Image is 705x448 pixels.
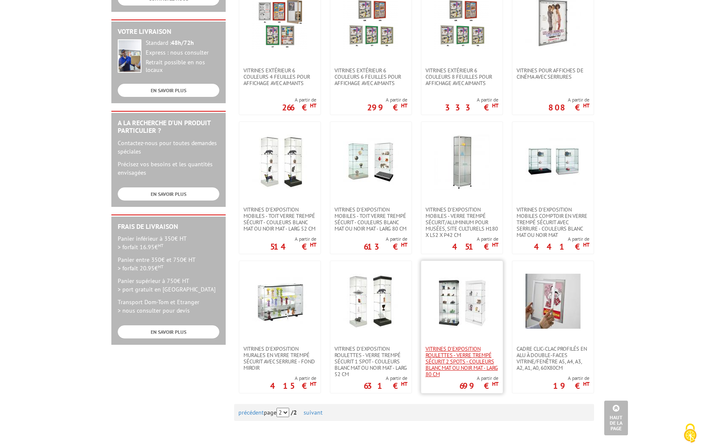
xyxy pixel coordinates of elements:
[335,67,407,86] span: Vitrines extérieur 6 couleurs 6 feuilles pour affichage avec aimants
[118,325,219,338] a: EN SAVOIR PLUS
[364,375,407,382] span: A partir de
[512,346,594,371] a: Cadre clic-clac profilés en alu à double-faces Vitrine/fenêtre A5, A4, A3, A2, A1, A0, 60x80cm
[583,241,589,248] sup: HT
[517,67,589,80] span: Vitrines pour affiches de cinéma avec serrures
[517,346,589,371] span: Cadre clic-clac profilés en alu à double-faces Vitrine/fenêtre A5, A4, A3, A2, A1, A0, 60x80cm
[118,223,219,231] h2: Frais de Livraison
[270,383,316,388] p: 415 €
[445,96,498,103] span: A partir de
[252,274,307,329] img: Vitrines d'exposition murales en verre trempé sécurit avec serrure - fond miroir
[492,380,498,388] sup: HT
[459,383,498,388] p: 699 €
[304,409,323,416] a: suivant
[243,206,316,232] span: Vitrines d'exposition mobiles - toit verre trempé sécurit - couleurs blanc mat ou noir mat - larg...
[146,39,219,47] div: Standard :
[118,307,190,314] span: > nous consulter pour devis
[534,236,589,242] span: A partir de
[252,135,307,190] img: Vitrines d'exposition mobiles - toit verre trempé sécurit - couleurs blanc mat ou noir mat - larg...
[243,346,316,371] span: Vitrines d'exposition murales en verre trempé sécurit avec serrure - fond miroir
[401,241,407,248] sup: HT
[118,39,141,73] img: widget-livraison.jpg
[492,102,498,109] sup: HT
[553,375,589,382] span: A partir de
[330,67,412,86] a: Vitrines extérieur 6 couleurs 6 feuilles pour affichage avec aimants
[426,206,498,238] span: Vitrines d'exposition mobiles - verre trempé sécurit/aluminium pour musées, site culturels H180 X...
[118,119,219,134] h2: A la recherche d'un produit particulier ?
[310,380,316,388] sup: HT
[401,102,407,109] sup: HT
[330,346,412,377] a: Vitrines d'exposition roulettes - verre trempé sécurit 1 spot - couleurs blanc mat ou noir mat - ...
[452,236,498,242] span: A partir de
[512,67,594,80] a: Vitrines pour affiches de cinéma avec serrures
[291,409,302,416] strong: /
[118,277,219,294] p: Panier supérieur à 750€ HT
[421,67,503,86] a: Vitrines extérieur 6 couleurs 8 feuilles pour affichage avec aimants
[330,206,412,232] a: Vitrines d'exposition mobiles - toit verre trempé sécurit - couleurs blanc mat ou noir mat - larg...
[118,286,216,293] span: > port gratuit en [GEOGRAPHIC_DATA]
[293,409,297,416] span: 2
[426,67,498,86] span: Vitrines extérieur 6 couleurs 8 feuilles pour affichage avec aimants
[270,375,316,382] span: A partir de
[118,264,163,272] span: > forfait 20.95€
[238,404,590,421] div: page
[310,102,316,109] sup: HT
[364,236,407,242] span: A partir de
[680,423,701,444] img: Cookies (fenêtre modale)
[583,380,589,388] sup: HT
[445,105,498,110] p: 333 €
[492,241,498,248] sup: HT
[459,375,498,382] span: A partir de
[118,243,163,251] span: > forfait 16.95€
[421,346,503,377] a: Vitrines d'exposition roulettes - verre trempé sécurit 2 spots - couleurs blanc mat ou noir mat -...
[517,206,589,238] span: Vitrines d'exposition mobiles comptoir en verre trempé sécurit avec serrure - couleurs blanc mat ...
[146,59,219,74] div: Retrait possible en nos locaux
[243,67,316,86] span: Vitrines extérieur 6 couleurs 4 feuilles pour affichage avec aimants
[118,256,219,272] p: Panier entre 350€ et 750€ HT
[434,135,489,190] img: Vitrines d'exposition mobiles - verre trempé sécurit/aluminium pour musées, site culturels H180 X...
[364,383,407,388] p: 631 €
[367,105,407,110] p: 299 €
[548,105,589,110] p: 808 €
[367,96,407,103] span: A partir de
[146,49,219,57] div: Express : nous consulter
[583,102,589,109] sup: HT
[282,105,316,110] p: 266 €
[548,96,589,103] span: A partir de
[553,383,589,388] p: 19 €
[534,244,589,249] p: 441 €
[310,241,316,248] sup: HT
[158,264,163,269] sup: HT
[343,135,398,190] img: Vitrines d'exposition mobiles - toit verre trempé sécurit - couleurs blanc mat ou noir mat - larg...
[118,160,219,177] p: Précisez vos besoins et les quantités envisagées
[525,135,581,190] img: Vitrines d'exposition mobiles comptoir en verre trempé sécurit avec serrure - couleurs blanc mat ...
[282,96,316,103] span: A partir de
[512,206,594,238] a: Vitrines d'exposition mobiles comptoir en verre trempé sécurit avec serrure - couleurs blanc mat ...
[118,234,219,251] p: Panier inférieur à 350€ HT
[118,187,219,201] a: EN SAVOIR PLUS
[525,274,581,329] img: Cadre clic-clac profilés en alu à double-faces Vitrine/fenêtre A5, A4, A3, A2, A1, A0, 60x80cm
[238,409,264,416] a: précédent
[452,244,498,249] p: 451 €
[158,242,163,248] sup: HT
[270,236,316,242] span: A partir de
[118,28,219,36] h2: Votre livraison
[434,274,489,329] img: Vitrines d'exposition roulettes - verre trempé sécurit 2 spots - couleurs blanc mat ou noir mat -...
[239,346,321,371] a: Vitrines d'exposition murales en verre trempé sécurit avec serrure - fond miroir
[421,206,503,238] a: Vitrines d'exposition mobiles - verre trempé sécurit/aluminium pour musées, site culturels H180 X...
[335,346,407,377] span: Vitrines d'exposition roulettes - verre trempé sécurit 1 spot - couleurs blanc mat ou noir mat - ...
[604,401,628,435] a: Haut de la page
[270,244,316,249] p: 514 €
[401,380,407,388] sup: HT
[343,274,398,329] img: Vitrines d'exposition roulettes - verre trempé sécurit 1 spot - couleurs blanc mat ou noir mat - ...
[426,346,498,377] span: Vitrines d'exposition roulettes - verre trempé sécurit 2 spots - couleurs blanc mat ou noir mat -...
[118,84,219,97] a: EN SAVOIR PLUS
[239,206,321,232] a: Vitrines d'exposition mobiles - toit verre trempé sécurit - couleurs blanc mat ou noir mat - larg...
[118,139,219,156] p: Contactez-nous pour toutes demandes spéciales
[171,39,194,47] strong: 48h/72h
[335,206,407,232] span: Vitrines d'exposition mobiles - toit verre trempé sécurit - couleurs blanc mat ou noir mat - larg...
[118,298,219,315] p: Transport Dom-Tom et Etranger
[675,419,705,448] button: Cookies (fenêtre modale)
[364,244,407,249] p: 613 €
[239,67,321,86] a: Vitrines extérieur 6 couleurs 4 feuilles pour affichage avec aimants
